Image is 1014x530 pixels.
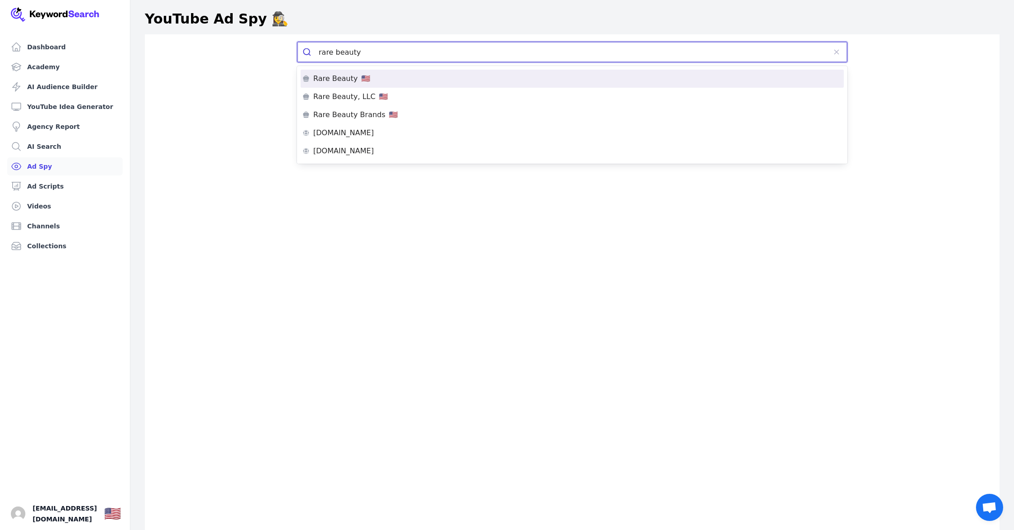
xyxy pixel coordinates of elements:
a: Academy [7,58,123,76]
img: Your Company [11,7,100,22]
p: Rare Beauty [313,75,358,82]
p: [DOMAIN_NAME] [313,147,374,155]
p: Rare Beauty Brands [313,111,385,118]
a: AI Audience Builder [7,78,123,96]
p: Rare Beauty, LLC [313,93,375,100]
a: AI Search [7,137,123,156]
p: 🇺🇸 [379,93,388,100]
a: Ad Scripts [7,177,123,195]
div: or 👇 [297,62,847,90]
button: 🇺🇸 [104,505,121,523]
p: [DOMAIN_NAME] [313,129,374,137]
p: 🇺🇸 [389,111,398,118]
a: Open chat [976,494,1003,521]
h1: YouTube Ad Spy 🕵️‍♀️ [145,11,288,27]
button: Submit [297,42,319,62]
a: Videos [7,197,123,215]
p: 🇺🇸 [361,75,370,82]
a: Dashboard [7,38,123,56]
a: Collections [7,237,123,255]
img: Gretl Qiu [11,506,25,521]
a: YouTube Idea Generator [7,98,123,116]
a: Ad Spy [7,157,123,175]
span: [EMAIL_ADDRESS][DOMAIN_NAME] [33,503,97,525]
a: Channels [7,217,123,235]
button: Clear [826,42,847,62]
a: Agency Report [7,118,123,136]
input: Search for a website or company's advertisements [319,42,826,62]
div: 🇺🇸 [104,506,121,522]
button: Open user button [11,506,25,521]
